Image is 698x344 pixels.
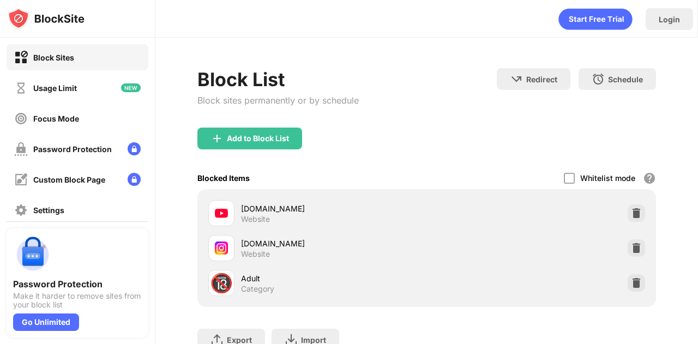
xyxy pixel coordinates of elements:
div: Block Sites [33,53,74,62]
img: block-on.svg [14,51,28,64]
div: Block List [197,68,359,90]
img: push-password-protection.svg [13,235,52,274]
div: Category [241,284,274,294]
div: Block sites permanently or by schedule [197,95,359,106]
div: Blocked Items [197,173,250,183]
img: favicons [215,242,228,255]
img: settings-off.svg [14,203,28,217]
img: time-usage-off.svg [14,81,28,95]
div: Add to Block List [227,134,289,143]
div: Make it harder to remove sites from your block list [13,292,142,309]
div: Whitelist mode [580,173,635,183]
img: new-icon.svg [121,83,141,92]
img: focus-off.svg [14,112,28,125]
img: lock-menu.svg [128,142,141,155]
img: logo-blocksite.svg [8,8,85,29]
img: customize-block-page-off.svg [14,173,28,186]
img: password-protection-off.svg [14,142,28,156]
div: Password Protection [33,144,112,154]
div: Schedule [608,75,643,84]
div: Go Unlimited [13,313,79,331]
div: [DOMAIN_NAME] [241,203,427,214]
div: Login [659,15,680,24]
div: 🔞 [210,272,233,294]
div: animation [558,8,633,30]
div: Usage Limit [33,83,77,93]
img: favicons [215,207,228,220]
div: [DOMAIN_NAME] [241,238,427,249]
div: Website [241,214,270,224]
img: lock-menu.svg [128,173,141,186]
div: Website [241,249,270,259]
div: Focus Mode [33,114,79,123]
div: Redirect [526,75,557,84]
div: Adult [241,273,427,284]
div: Password Protection [13,279,142,289]
div: Custom Block Page [33,175,105,184]
div: Settings [33,206,64,215]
